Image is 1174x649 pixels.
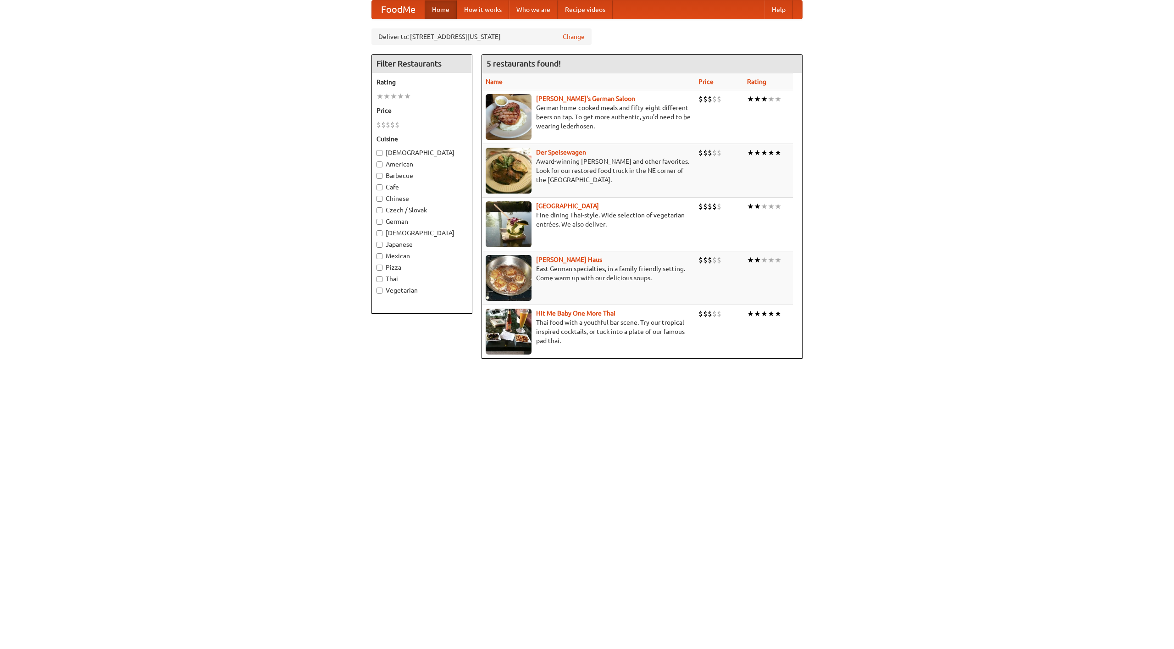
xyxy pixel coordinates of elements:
li: ★ [747,309,754,319]
a: [PERSON_NAME] Haus [536,256,602,263]
a: Price [698,78,714,85]
a: Home [425,0,457,19]
li: $ [390,120,395,130]
li: $ [712,255,717,265]
li: ★ [775,148,781,158]
li: ★ [761,148,768,158]
label: Barbecue [377,171,467,180]
label: Mexican [377,251,467,261]
label: Czech / Slovak [377,205,467,215]
li: $ [708,148,712,158]
h4: Filter Restaurants [372,55,472,73]
li: $ [717,148,721,158]
input: Czech / Slovak [377,207,382,213]
li: ★ [775,201,781,211]
div: Deliver to: [STREET_ADDRESS][US_STATE] [371,28,592,45]
li: ★ [754,201,761,211]
li: $ [708,201,712,211]
a: Recipe videos [558,0,613,19]
li: ★ [775,309,781,319]
p: Thai food with a youthful bar scene. Try our tropical inspired cocktails, or tuck into a plate of... [486,318,691,345]
ng-pluralize: 5 restaurants found! [487,59,561,68]
input: [DEMOGRAPHIC_DATA] [377,230,382,236]
a: Change [563,32,585,41]
li: $ [712,201,717,211]
li: $ [703,94,708,104]
h5: Cuisine [377,134,467,144]
img: babythai.jpg [486,309,532,355]
li: ★ [775,255,781,265]
li: $ [703,255,708,265]
li: $ [708,255,712,265]
li: ★ [754,309,761,319]
li: $ [377,120,381,130]
li: ★ [397,91,404,101]
li: ★ [768,255,775,265]
li: $ [712,309,717,319]
label: American [377,160,467,169]
li: $ [717,255,721,265]
a: Hit Me Baby One More Thai [536,310,615,317]
li: $ [698,201,703,211]
input: Cafe [377,184,382,190]
li: $ [703,148,708,158]
li: ★ [747,148,754,158]
input: Mexican [377,253,382,259]
li: ★ [377,91,383,101]
li: $ [708,94,712,104]
label: [DEMOGRAPHIC_DATA] [377,148,467,157]
input: [DEMOGRAPHIC_DATA] [377,150,382,156]
li: ★ [754,255,761,265]
li: ★ [775,94,781,104]
a: Help [764,0,793,19]
label: Cafe [377,183,467,192]
li: $ [708,309,712,319]
li: $ [703,201,708,211]
li: ★ [754,148,761,158]
li: ★ [747,201,754,211]
a: How it works [457,0,509,19]
img: satay.jpg [486,201,532,247]
li: ★ [768,94,775,104]
li: ★ [768,148,775,158]
li: ★ [390,91,397,101]
li: ★ [747,94,754,104]
a: Rating [747,78,766,85]
img: esthers.jpg [486,94,532,140]
li: ★ [754,94,761,104]
li: $ [698,309,703,319]
li: ★ [761,94,768,104]
input: Pizza [377,265,382,271]
label: Pizza [377,263,467,272]
li: ★ [761,309,768,319]
li: $ [381,120,386,130]
img: speisewagen.jpg [486,148,532,194]
label: Chinese [377,194,467,203]
li: $ [703,309,708,319]
input: Barbecue [377,173,382,179]
input: American [377,161,382,167]
a: FoodMe [372,0,425,19]
h5: Price [377,106,467,115]
a: [GEOGRAPHIC_DATA] [536,202,599,210]
img: kohlhaus.jpg [486,255,532,301]
li: ★ [404,91,411,101]
li: ★ [383,91,390,101]
label: Thai [377,274,467,283]
p: Award-winning [PERSON_NAME] and other favorites. Look for our restored food truck in the NE corne... [486,157,691,184]
a: Name [486,78,503,85]
p: German home-cooked meals and fifty-eight different beers on tap. To get more authentic, you'd nee... [486,103,691,131]
a: Who we are [509,0,558,19]
a: [PERSON_NAME]'s German Saloon [536,95,635,102]
li: ★ [768,309,775,319]
li: $ [717,94,721,104]
li: $ [698,255,703,265]
li: ★ [761,255,768,265]
input: German [377,219,382,225]
p: East German specialties, in a family-friendly setting. Come warm up with our delicious soups. [486,264,691,283]
li: ★ [768,201,775,211]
